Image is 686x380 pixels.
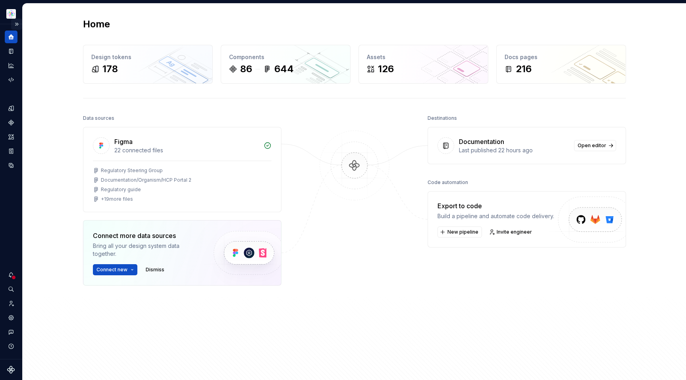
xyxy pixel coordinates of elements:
[378,63,394,75] div: 126
[578,142,606,149] span: Open editor
[101,196,133,202] div: + 19 more files
[5,45,17,58] a: Documentation
[101,177,191,183] div: Documentation/Organism/HCP Portal 2
[447,229,478,235] span: New pipeline
[5,283,17,296] button: Search ⌘K
[229,53,342,61] div: Components
[5,116,17,129] a: Components
[5,311,17,324] a: Settings
[5,326,17,338] button: Contact support
[93,264,137,275] button: Connect new
[5,73,17,86] a: Code automation
[437,201,554,211] div: Export to code
[114,146,259,154] div: 22 connected files
[5,269,17,281] button: Notifications
[146,267,164,273] span: Dismiss
[83,45,213,84] a: Design tokens178
[367,53,480,61] div: Assets
[7,366,15,374] svg: Supernova Logo
[516,63,532,75] div: 216
[83,113,114,124] div: Data sources
[221,45,351,84] a: Components86644
[6,9,16,19] img: b2369ad3-f38c-46c1-b2a2-f2452fdbdcd2.png
[437,226,482,238] button: New pipeline
[459,137,504,146] div: Documentation
[5,31,17,43] a: Home
[142,264,168,275] button: Dismiss
[93,231,200,240] div: Connect more data sources
[96,267,127,273] span: Connect new
[101,186,141,193] div: Regulatory guide
[5,145,17,157] a: Storybook stories
[358,45,488,84] a: Assets126
[437,212,554,220] div: Build a pipeline and automate code delivery.
[5,102,17,115] a: Design tokens
[5,59,17,72] a: Analytics
[83,127,281,212] a: Figma22 connected filesRegulatory Steering GroupDocumentation/Organism/HCP Portal 2Regulatory gui...
[487,226,536,238] a: Invite engineer
[574,140,616,151] a: Open editor
[102,63,118,75] div: 178
[5,297,17,310] a: Invite team
[83,18,110,31] h2: Home
[496,45,626,84] a: Docs pages216
[459,146,569,154] div: Last published 22 hours ago
[428,177,468,188] div: Code automation
[91,53,204,61] div: Design tokens
[101,167,163,174] div: Regulatory Steering Group
[11,19,22,30] button: Expand sidebar
[497,229,532,235] span: Invite engineer
[5,131,17,143] a: Assets
[114,137,133,146] div: Figma
[240,63,252,75] div: 86
[428,113,457,124] div: Destinations
[93,242,200,258] div: Bring all your design system data together.
[274,63,294,75] div: 644
[5,159,17,172] a: Data sources
[505,53,618,61] div: Docs pages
